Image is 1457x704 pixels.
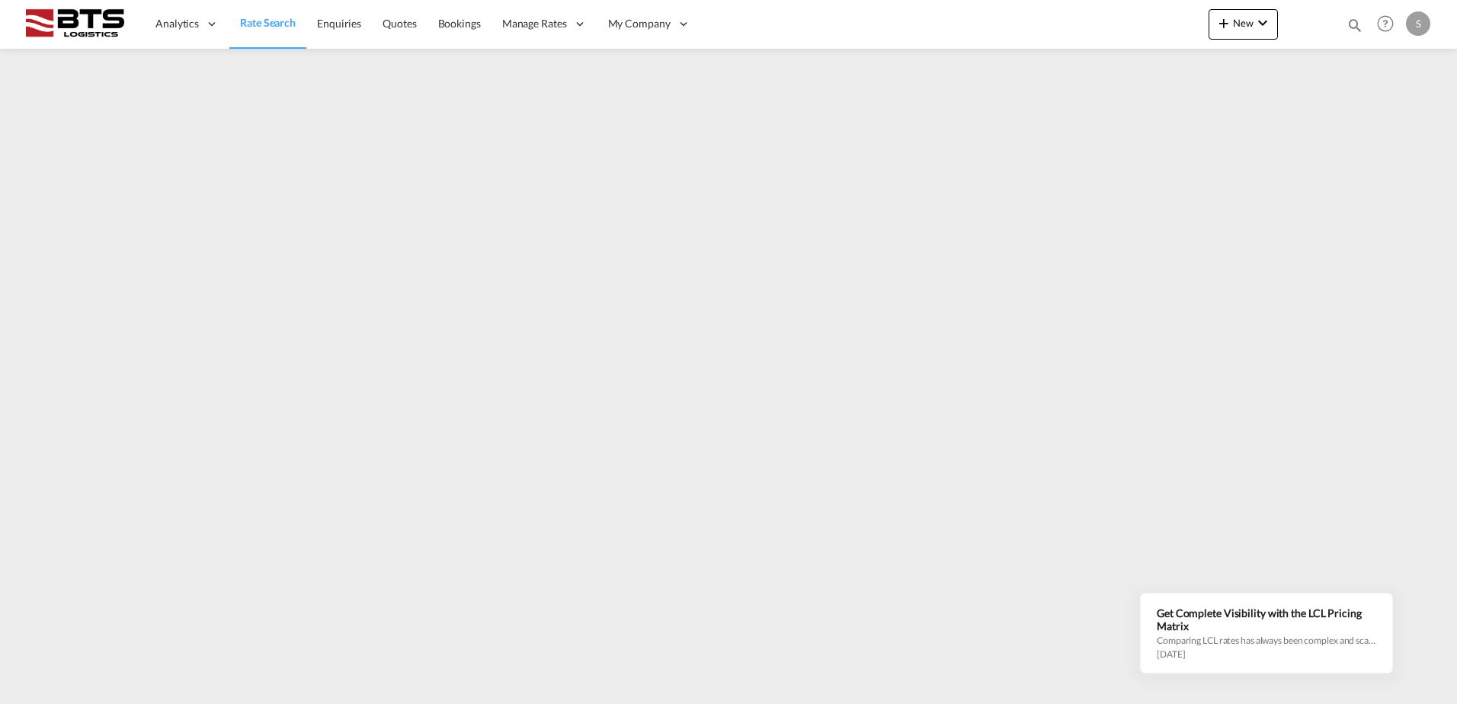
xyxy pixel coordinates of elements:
md-icon: icon-chevron-down [1254,14,1272,32]
md-icon: icon-plus 400-fg [1215,14,1233,32]
div: icon-magnify [1347,17,1363,40]
span: My Company [608,16,671,31]
span: Help [1372,11,1398,37]
span: Enquiries [317,17,361,30]
md-icon: icon-magnify [1347,17,1363,34]
span: New [1215,17,1272,29]
span: Analytics [155,16,199,31]
div: Help [1372,11,1406,38]
span: Bookings [438,17,481,30]
div: S [1406,11,1430,36]
span: Rate Search [240,16,296,29]
span: Quotes [383,17,416,30]
img: cdcc71d0be7811ed9adfbf939d2aa0e8.png [23,7,126,41]
button: icon-plus 400-fgNewicon-chevron-down [1209,9,1278,40]
span: Manage Rates [502,16,567,31]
